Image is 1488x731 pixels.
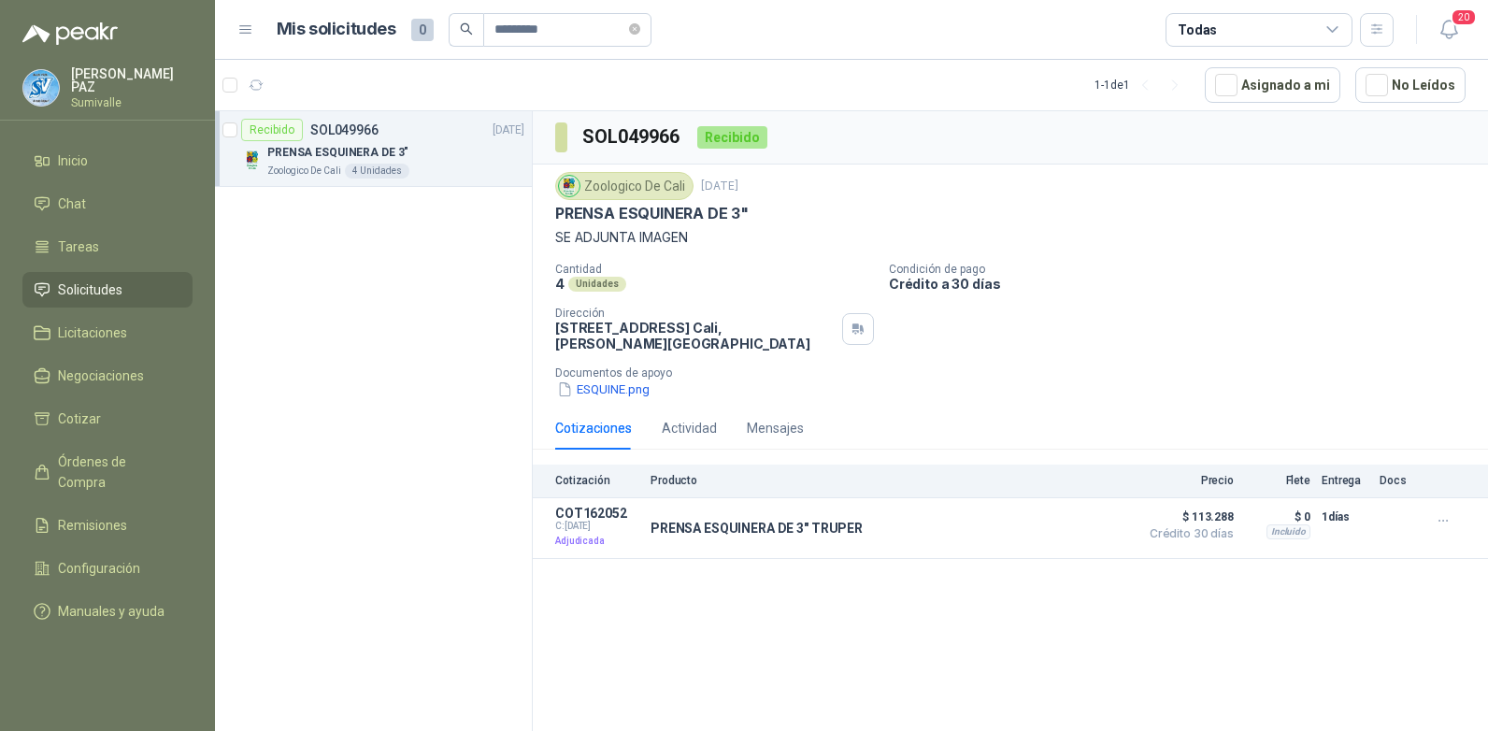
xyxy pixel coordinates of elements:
[1266,524,1310,539] div: Incluido
[58,365,144,386] span: Negociaciones
[22,401,193,437] a: Cotizar
[697,126,767,149] div: Recibido
[22,444,193,500] a: Órdenes de Compra
[582,122,682,151] h3: SOL049966
[747,418,804,438] div: Mensajes
[58,601,165,622] span: Manuales y ayuda
[22,22,118,45] img: Logo peakr
[555,521,639,532] span: C: [DATE]
[629,23,640,35] span: close-circle
[22,272,193,308] a: Solicitudes
[1140,506,1234,528] span: $ 113.288
[58,515,127,536] span: Remisiones
[22,594,193,629] a: Manuales y ayuda
[1355,67,1466,103] button: No Leídos
[559,176,579,196] img: Company Logo
[22,508,193,543] a: Remisiones
[1322,506,1368,528] p: 1 días
[1205,67,1340,103] button: Asignado a mi
[1432,13,1466,47] button: 20
[555,474,639,487] p: Cotización
[555,418,632,438] div: Cotizaciones
[555,506,639,521] p: COT162052
[58,236,99,257] span: Tareas
[555,320,835,351] p: [STREET_ADDRESS] Cali , [PERSON_NAME][GEOGRAPHIC_DATA]
[23,70,59,106] img: Company Logo
[555,227,1466,248] p: SE ADJUNTA IMAGEN
[22,186,193,222] a: Chat
[58,451,175,493] span: Órdenes de Compra
[1245,474,1310,487] p: Flete
[71,97,193,108] p: Sumivalle
[345,164,409,179] div: 4 Unidades
[241,149,264,171] img: Company Logo
[310,123,379,136] p: SOL049966
[629,21,640,38] span: close-circle
[267,164,341,179] p: Zoologico De Cali
[22,551,193,586] a: Configuración
[555,263,874,276] p: Cantidad
[555,204,749,223] p: PRENSA ESQUINERA DE 3"
[22,358,193,394] a: Negociaciones
[662,418,717,438] div: Actividad
[58,322,127,343] span: Licitaciones
[555,366,1481,380] p: Documentos de apoyo
[568,277,626,292] div: Unidades
[58,408,101,429] span: Cotizar
[460,22,473,36] span: search
[493,122,524,139] p: [DATE]
[1380,474,1417,487] p: Docs
[22,315,193,351] a: Licitaciones
[58,279,122,300] span: Solicitudes
[58,558,140,579] span: Configuración
[58,150,88,171] span: Inicio
[277,16,396,43] h1: Mis solicitudes
[1451,8,1477,26] span: 20
[651,474,1129,487] p: Producto
[1322,474,1368,487] p: Entrega
[1140,528,1234,539] span: Crédito 30 días
[215,111,532,187] a: RecibidoSOL049966[DATE] Company LogoPRENSA ESQUINERA DE 3"Zoologico De Cali4 Unidades
[22,229,193,265] a: Tareas
[22,143,193,179] a: Inicio
[267,144,408,162] p: PRENSA ESQUINERA DE 3"
[701,178,738,195] p: [DATE]
[889,276,1481,292] p: Crédito a 30 días
[58,193,86,214] span: Chat
[651,521,863,536] p: PRENSA ESQUINERA DE 3" TRUPER
[1140,474,1234,487] p: Precio
[555,276,565,292] p: 4
[1178,20,1217,40] div: Todas
[889,263,1481,276] p: Condición de pago
[71,67,193,93] p: [PERSON_NAME] PAZ
[1095,70,1190,100] div: 1 - 1 de 1
[555,307,835,320] p: Dirección
[241,119,303,141] div: Recibido
[1245,506,1310,528] p: $ 0
[555,172,694,200] div: Zoologico De Cali
[555,380,651,399] button: ESQUINE.png
[555,532,639,551] p: Adjudicada
[411,19,434,41] span: 0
